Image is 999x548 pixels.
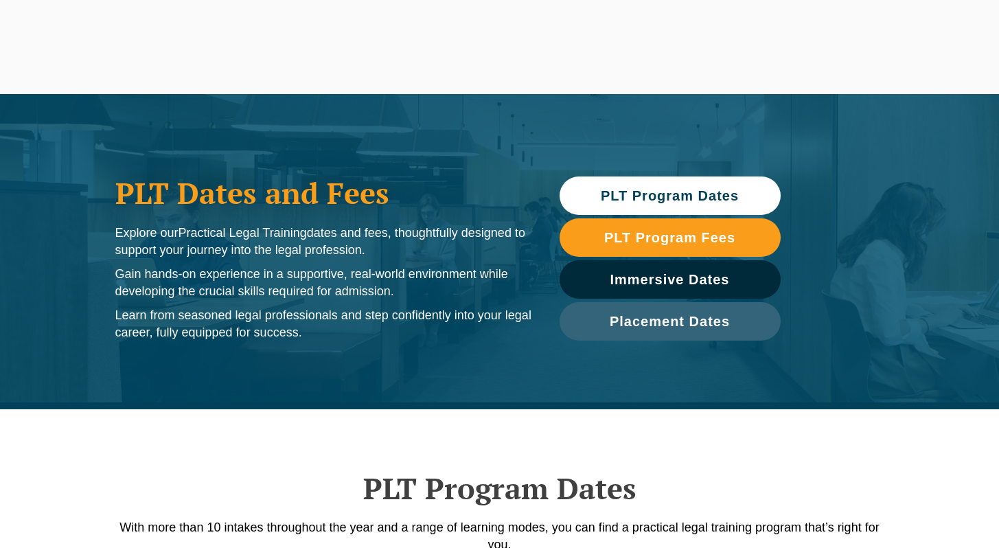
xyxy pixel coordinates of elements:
p: Learn from seasoned legal professionals and step confidently into your legal career, fully equipp... [115,307,532,341]
span: Immersive Dates [610,273,730,286]
h1: PLT Dates and Fees [115,176,532,210]
a: PLT Program Dates [560,176,781,215]
p: Explore our dates and fees, thoughtfully designed to support your journey into the legal profession. [115,225,532,259]
a: Placement Dates [560,302,781,341]
a: Immersive Dates [560,260,781,299]
span: PLT Program Fees [604,231,735,244]
span: PLT Program Dates [601,189,739,203]
a: PLT Program Fees [560,218,781,257]
p: Gain hands-on experience in a supportive, real-world environment while developing the crucial ski... [115,266,532,300]
span: Practical Legal Training [179,226,307,240]
h2: PLT Program Dates [108,471,891,505]
span: Placement Dates [610,315,730,328]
